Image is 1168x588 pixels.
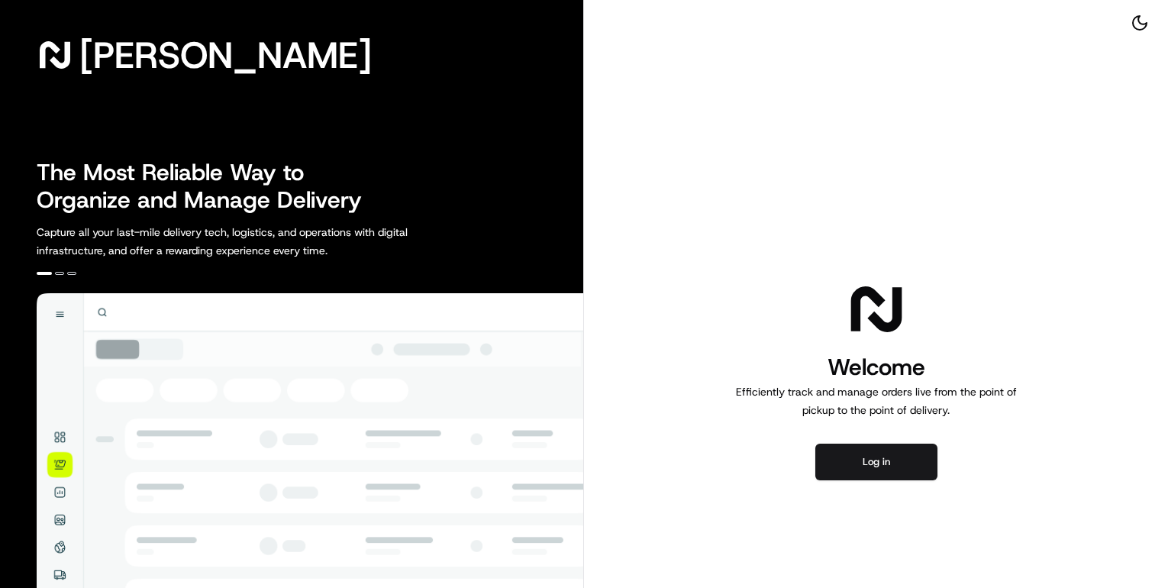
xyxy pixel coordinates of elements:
p: Efficiently track and manage orders live from the point of pickup to the point of delivery. [730,383,1023,419]
button: Log in [815,444,937,480]
p: Capture all your last-mile delivery tech, logistics, and operations with digital infrastructure, ... [37,223,476,260]
h1: Welcome [730,352,1023,383]
h2: The Most Reliable Way to Organize and Manage Delivery [37,159,379,214]
span: [PERSON_NAME] [79,40,372,70]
